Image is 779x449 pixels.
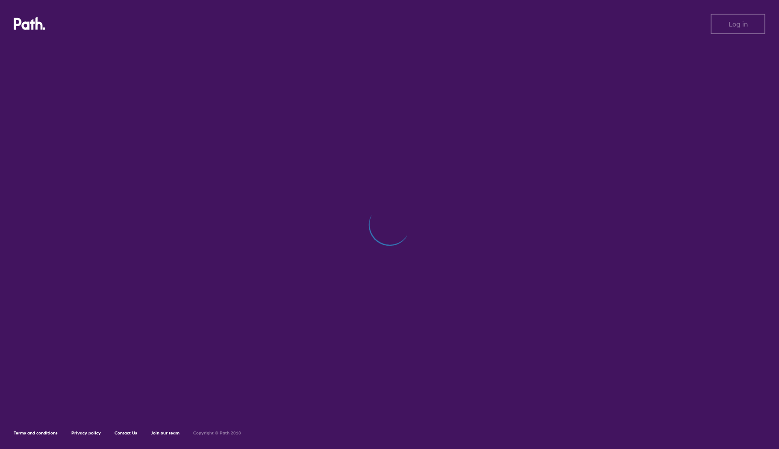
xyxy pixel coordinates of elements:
a: Join our team [151,430,179,436]
button: Log in [711,14,765,34]
h6: Copyright © Path 2018 [193,431,241,436]
a: Terms and conditions [14,430,58,436]
a: Privacy policy [71,430,101,436]
span: Log in [729,20,748,28]
a: Contact Us [115,430,137,436]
